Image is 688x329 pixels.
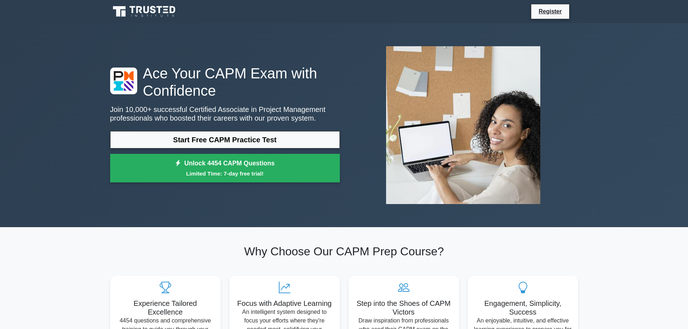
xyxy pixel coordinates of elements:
h5: Engagement, Simplicity, Success [473,299,572,316]
h5: Experience Tailored Excellence [116,299,215,316]
p: Join 10,000+ successful Certified Associate in Project Management professionals who boosted their... [110,105,340,122]
a: Start Free CAPM Practice Test [110,131,340,148]
h2: Why Choose Our CAPM Prep Course? [110,244,578,258]
h5: Step into the Shoes of CAPM Victors [354,299,453,316]
a: Register [534,7,566,16]
h1: Ace Your CAPM Exam with Confidence [110,65,340,99]
a: Unlock 4454 CAPM QuestionsLimited Time: 7-day free trial! [110,154,340,183]
small: Limited Time: 7-day free trial! [119,169,331,178]
h5: Focus with Adaptive Learning [235,299,334,308]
